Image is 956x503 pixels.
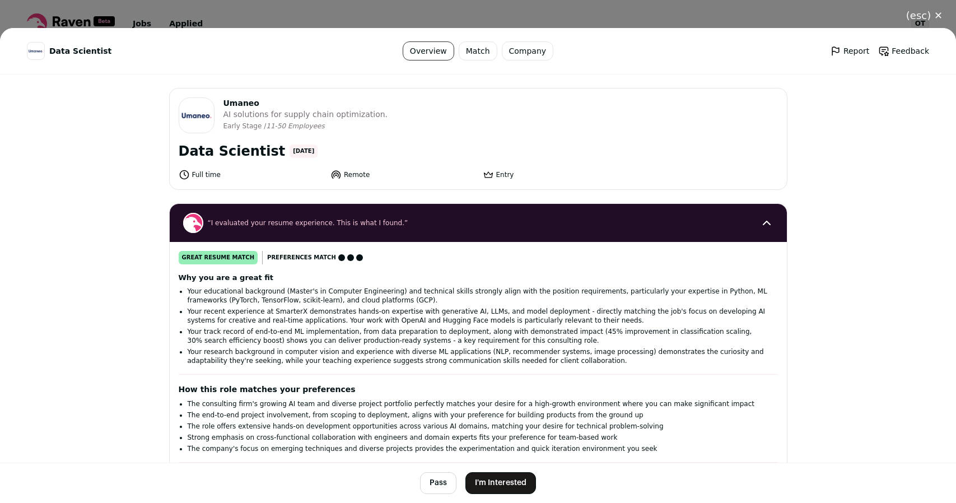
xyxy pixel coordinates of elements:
[188,433,769,442] li: Strong emphasis on cross-functional collaboration with engineers and domain experts fits your pre...
[893,3,956,28] button: Close modal
[483,169,628,180] li: Entry
[188,444,769,453] li: The company's focus on emerging techniques and diverse projects provides the experimentation and ...
[179,142,286,160] h1: Data Scientist
[188,411,769,420] li: The end-to-end project involvement, from scoping to deployment, aligns with your preference for b...
[290,145,318,158] span: [DATE]
[188,307,769,325] li: Your recent experience at SmarterX demonstrates hands-on expertise with generative AI, LLMs, and ...
[188,287,769,305] li: Your educational background (Master's in Computer Engineering) and technical skills strongly alig...
[264,122,324,131] li: /
[188,399,769,408] li: The consulting firm's growing AI team and diverse project portfolio perfectly matches your desire...
[179,251,258,264] div: great resume match
[223,122,264,131] li: Early Stage
[49,45,111,57] span: Data Scientist
[330,169,476,180] li: Remote
[830,45,869,57] a: Report
[179,384,778,395] h2: How this role matches your preferences
[179,98,214,133] img: b8ed869055f084e33de4dc33f1a13f2f6822d4ea479c21e6b5f517cf32ae280b.png
[188,422,769,431] li: The role offers extensive hands-on development opportunities across various AI domains, matching ...
[223,97,388,109] span: Umaneo
[465,472,536,494] button: I'm Interested
[502,41,554,60] a: Company
[188,327,769,345] li: Your track record of end-to-end ML implementation, from data preparation to deployment, along wit...
[878,45,929,57] a: Feedback
[267,252,336,263] span: Preferences match
[266,122,324,130] span: 11-50 Employees
[208,218,749,227] span: “I evaluated your resume experience. This is what I found.”
[420,472,456,494] button: Pass
[403,41,454,60] a: Overview
[223,109,388,120] span: AI solutions for supply chain optimization.
[188,347,769,365] li: Your research background in computer vision and experience with diverse ML applications (NLP, rec...
[179,273,778,282] h2: Why you are a great fit
[459,41,497,60] a: Match
[27,43,44,59] img: b8ed869055f084e33de4dc33f1a13f2f6822d4ea479c21e6b5f517cf32ae280b.png
[179,169,324,180] li: Full time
